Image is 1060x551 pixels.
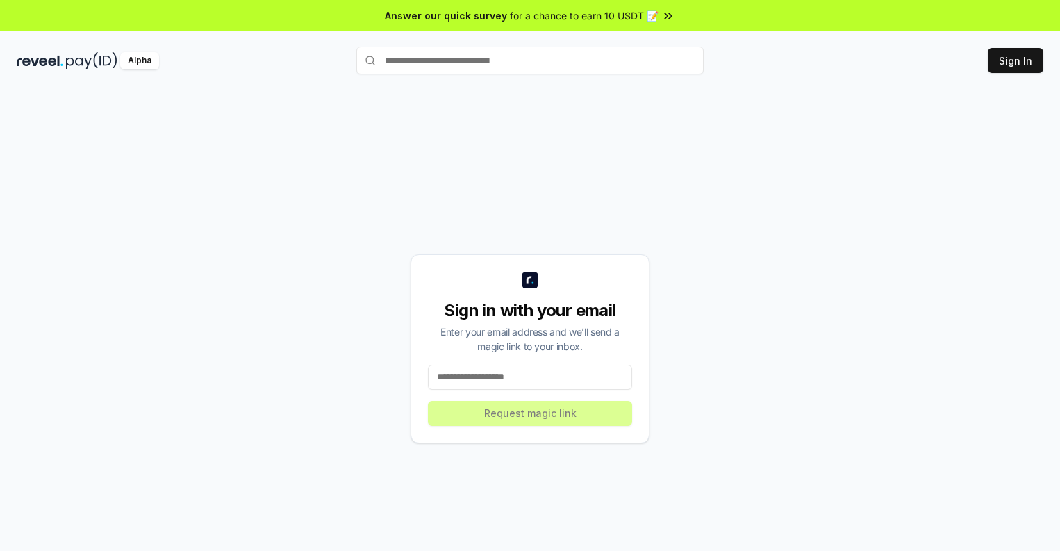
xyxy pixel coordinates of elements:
[428,299,632,322] div: Sign in with your email
[988,48,1043,73] button: Sign In
[522,272,538,288] img: logo_small
[66,52,117,69] img: pay_id
[17,52,63,69] img: reveel_dark
[428,324,632,354] div: Enter your email address and we’ll send a magic link to your inbox.
[510,8,659,23] span: for a chance to earn 10 USDT 📝
[385,8,507,23] span: Answer our quick survey
[120,52,159,69] div: Alpha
